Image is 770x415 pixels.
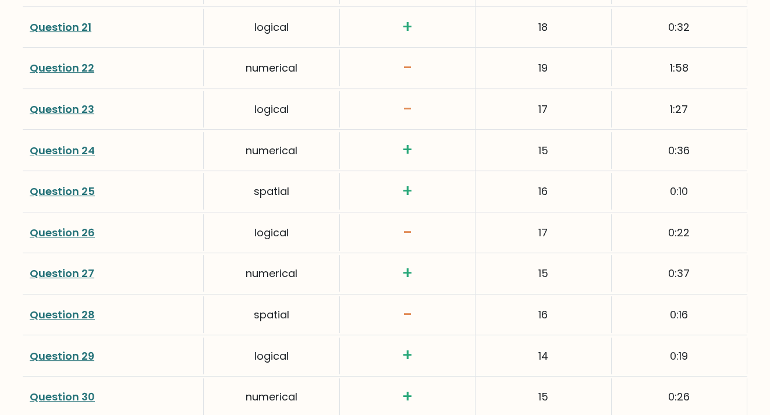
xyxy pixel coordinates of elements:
[612,255,747,292] div: 0:37
[612,378,747,415] div: 0:26
[476,378,611,415] div: 15
[612,49,747,86] div: 1:58
[612,338,747,374] div: 0:19
[204,49,339,86] div: numerical
[347,223,468,243] h3: -
[612,214,747,251] div: 0:22
[30,184,95,198] a: Question 25
[204,9,339,45] div: logical
[476,255,611,292] div: 15
[347,264,468,283] h3: +
[347,182,468,201] h3: +
[30,102,94,116] a: Question 23
[476,132,611,169] div: 15
[30,389,95,404] a: Question 30
[612,9,747,45] div: 0:32
[476,173,611,210] div: 16
[612,91,747,127] div: 1:27
[476,9,611,45] div: 18
[476,91,611,127] div: 17
[30,349,94,363] a: Question 29
[30,20,91,34] a: Question 21
[347,140,468,160] h3: +
[204,214,339,251] div: logical
[347,305,468,325] h3: -
[204,378,339,415] div: numerical
[476,214,611,251] div: 17
[204,91,339,127] div: logical
[612,296,747,333] div: 0:16
[347,58,468,78] h3: -
[30,307,95,322] a: Question 28
[476,296,611,333] div: 16
[204,296,339,333] div: spatial
[476,338,611,374] div: 14
[347,100,468,119] h3: -
[347,17,468,37] h3: +
[30,266,94,281] a: Question 27
[612,173,747,210] div: 0:10
[30,61,94,75] a: Question 22
[30,143,95,158] a: Question 24
[347,346,468,366] h3: +
[204,173,339,210] div: spatial
[30,225,95,240] a: Question 26
[204,255,339,292] div: numerical
[347,387,468,407] h3: +
[476,49,611,86] div: 19
[204,132,339,169] div: numerical
[612,132,747,169] div: 0:36
[204,338,339,374] div: logical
